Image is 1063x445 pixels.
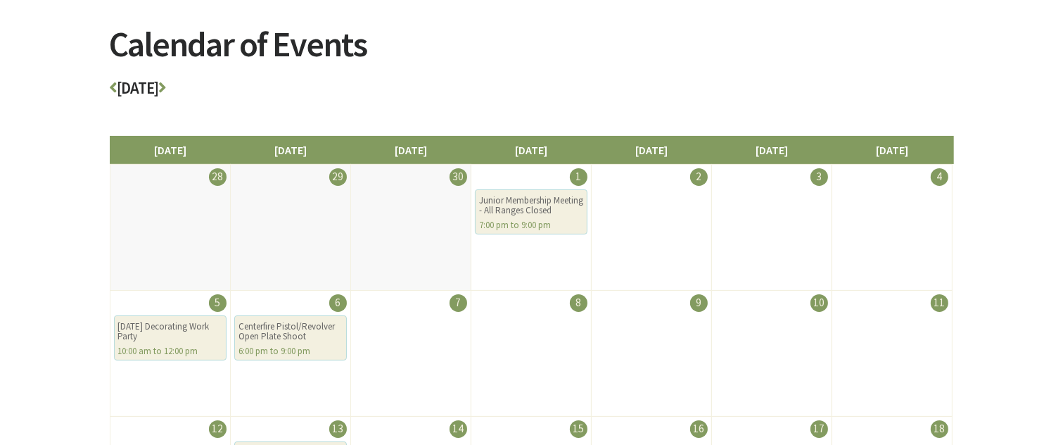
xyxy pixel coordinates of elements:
[209,168,227,186] div: 28
[110,136,231,164] li: [DATE]
[810,294,828,312] div: 10
[810,420,828,438] div: 17
[832,136,953,164] li: [DATE]
[479,196,583,215] div: Junior Membership Meeting - All Ranges Closed
[238,322,343,341] div: Centerfire Pistol/Revolver Open Plate Shoot
[329,420,347,438] div: 13
[209,294,227,312] div: 5
[329,168,347,186] div: 29
[711,136,832,164] li: [DATE]
[450,294,467,312] div: 7
[690,420,708,438] div: 16
[931,294,948,312] div: 11
[570,294,587,312] div: 8
[931,168,948,186] div: 4
[329,294,347,312] div: 6
[931,420,948,438] div: 18
[471,136,592,164] li: [DATE]
[479,220,583,230] div: 7:00 pm to 9:00 pm
[350,136,471,164] li: [DATE]
[450,420,467,438] div: 14
[238,346,343,356] div: 6:00 pm to 9:00 pm
[110,27,954,80] h2: Calendar of Events
[118,322,222,341] div: [DATE] Decorating Work Party
[110,80,954,104] h3: [DATE]
[450,168,467,186] div: 30
[570,168,587,186] div: 1
[209,420,227,438] div: 12
[118,346,222,356] div: 10:00 am to 12:00 pm
[690,294,708,312] div: 9
[690,168,708,186] div: 2
[230,136,351,164] li: [DATE]
[570,420,587,438] div: 15
[591,136,712,164] li: [DATE]
[810,168,828,186] div: 3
